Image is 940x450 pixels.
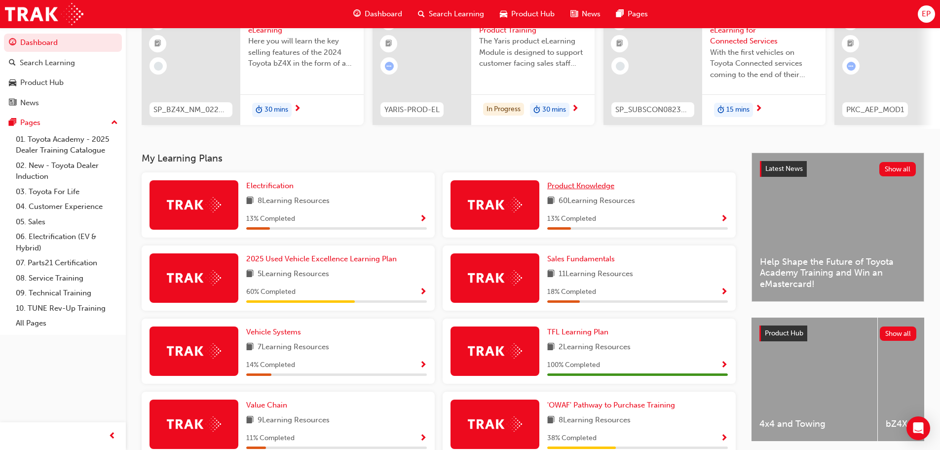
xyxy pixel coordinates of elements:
button: Show all [880,327,917,341]
span: Product Hub [765,329,803,337]
span: book-icon [547,414,555,427]
span: Show Progress [419,434,427,443]
span: Here you will learn the key selling features of the 2024 Toyota bZ4X in the form of a virtual 6-p... [248,36,356,69]
span: duration-icon [256,104,263,117]
span: The Yaris product eLearning Module is designed to support customer facing sales staff with introd... [479,36,587,69]
a: Product Knowledge [547,180,618,192]
button: Show Progress [720,286,728,298]
span: Pages [628,8,648,20]
div: Pages [20,117,40,128]
a: News [4,94,122,112]
a: All Pages [12,316,122,331]
a: SP_SUBSCON0823_ELSubscription eLearning for Connected ServicesWith the first vehicles on Toyota C... [603,5,826,125]
button: Pages [4,114,122,132]
span: pages-icon [616,8,624,20]
span: learningRecordVerb_NONE-icon [616,62,625,71]
span: EP [922,8,931,20]
span: Show Progress [720,288,728,297]
span: Product Hub [511,8,555,20]
span: car-icon [9,79,16,87]
span: news-icon [570,8,578,20]
a: 'OWAF' Pathway to Purchase Training [547,400,679,411]
span: 9 Learning Resources [258,414,330,427]
a: 05. Sales [12,214,122,230]
span: 30 mins [542,104,566,116]
img: Trak [167,197,221,212]
span: booktick-icon [154,38,161,50]
span: book-icon [246,414,254,427]
a: 04. Customer Experience [12,199,122,214]
span: Show Progress [720,434,728,443]
span: With the first vehicles on Toyota Connected services coming to the end of their complimentary per... [710,47,818,81]
button: Show Progress [419,286,427,298]
span: 11 % Completed [246,433,295,444]
div: In Progress [483,103,524,116]
span: News [582,8,601,20]
a: Electrification [246,180,298,192]
span: Vehicle Systems [246,327,301,336]
span: 2 Learning Resources [559,341,631,354]
a: 01. Toyota Academy - 2025 Dealer Training Catalogue [12,132,122,158]
span: 5 Learning Resources [258,268,329,281]
span: 4x4 and Towing [759,418,869,430]
div: Product Hub [20,77,64,88]
span: news-icon [9,99,16,108]
span: duration-icon [533,104,540,117]
span: Subscription eLearning for Connected Services [710,13,818,47]
a: 02. New - Toyota Dealer Induction [12,158,122,184]
span: YARIS-PROD-EL [384,104,440,116]
a: 03. Toyota For Life [12,184,122,200]
a: 4x4 and Towing [752,318,877,441]
span: book-icon [246,341,254,354]
a: news-iconNews [563,4,608,24]
span: Show Progress [720,361,728,370]
a: 06. Electrification (EV & Hybrid) [12,229,122,255]
span: Show Progress [720,215,728,224]
span: pages-icon [9,119,16,127]
span: Electrification [246,181,294,190]
span: 30 mins [264,104,288,116]
a: search-iconSearch Learning [410,4,492,24]
img: Trak [468,270,522,286]
a: 10. TUNE Rev-Up Training [12,301,122,316]
a: TFL Learning Plan [547,327,612,338]
span: learningRecordVerb_ATTEMPT-icon [847,62,856,71]
img: Trak [5,3,83,25]
div: Open Intercom Messenger [906,416,930,440]
div: Search Learning [20,57,75,69]
span: book-icon [547,195,555,207]
span: 13 % Completed [246,213,295,225]
span: next-icon [755,105,762,114]
span: search-icon [418,8,425,20]
button: Show Progress [419,432,427,445]
span: SP_SUBSCON0823_EL [615,104,690,116]
span: booktick-icon [616,38,623,50]
span: Show Progress [419,361,427,370]
span: learningRecordVerb_NONE-icon [154,62,163,71]
span: 11 Learning Resources [559,268,633,281]
button: DashboardSearch LearningProduct HubNews [4,32,122,114]
span: Sales Fundamentals [547,254,615,263]
span: book-icon [547,341,555,354]
button: Show Progress [720,213,728,225]
img: Trak [468,343,522,359]
span: next-icon [571,105,579,114]
span: PKC_AEP_MOD1 [846,104,904,116]
a: Vehicle Systems [246,327,305,338]
img: Trak [468,416,522,432]
span: book-icon [246,195,254,207]
h3: My Learning Plans [142,153,736,164]
span: prev-icon [109,430,116,443]
span: 60 Learning Resources [559,195,635,207]
span: booktick-icon [385,38,392,50]
span: 13 % Completed [547,213,596,225]
img: Trak [468,197,522,212]
span: Search Learning [429,8,484,20]
button: Show Progress [419,213,427,225]
button: Show Progress [720,359,728,371]
span: Show Progress [419,215,427,224]
span: booktick-icon [847,38,854,50]
a: 09. Technical Training [12,286,122,301]
div: News [20,97,39,109]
